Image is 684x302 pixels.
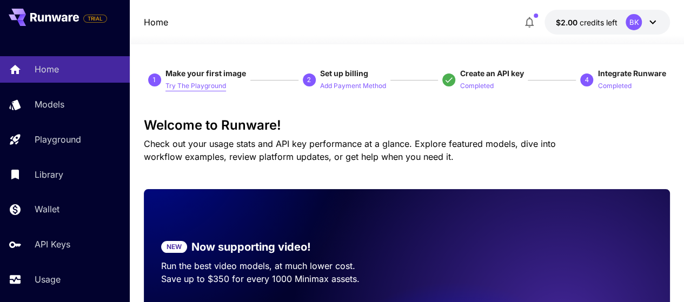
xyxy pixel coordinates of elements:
[35,238,70,251] p: API Keys
[544,10,670,35] button: $2.00BK
[35,203,59,216] p: Wallet
[460,69,523,78] span: Create an API key
[165,79,226,92] button: Try The Playground
[597,79,631,92] button: Completed
[144,16,168,29] a: Home
[35,63,59,76] p: Home
[35,273,61,286] p: Usage
[165,81,226,91] p: Try The Playground
[597,81,631,91] p: Completed
[35,98,64,111] p: Models
[167,242,182,252] p: NEW
[460,79,493,92] button: Completed
[555,17,617,28] div: $2.00
[320,81,386,91] p: Add Payment Method
[144,16,168,29] nav: breadcrumb
[626,14,642,30] div: BK
[152,75,156,85] p: 1
[191,239,311,255] p: Now supporting video!
[144,138,556,162] span: Check out your usage stats and API key performance at a glance. Explore featured models, dive int...
[161,272,390,285] p: Save up to $350 for every 1000 Minimax assets.
[320,69,368,78] span: Set up billing
[597,69,666,78] span: Integrate Runware
[35,133,81,146] p: Playground
[84,15,107,23] span: TRIAL
[585,75,589,85] p: 4
[83,12,107,25] span: Add your payment card to enable full platform functionality.
[35,168,63,181] p: Library
[579,18,617,27] span: credits left
[144,118,670,133] h3: Welcome to Runware!
[165,69,246,78] span: Make your first image
[460,81,493,91] p: Completed
[161,259,390,272] p: Run the best video models, at much lower cost.
[555,18,579,27] span: $2.00
[320,79,386,92] button: Add Payment Method
[307,75,311,85] p: 2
